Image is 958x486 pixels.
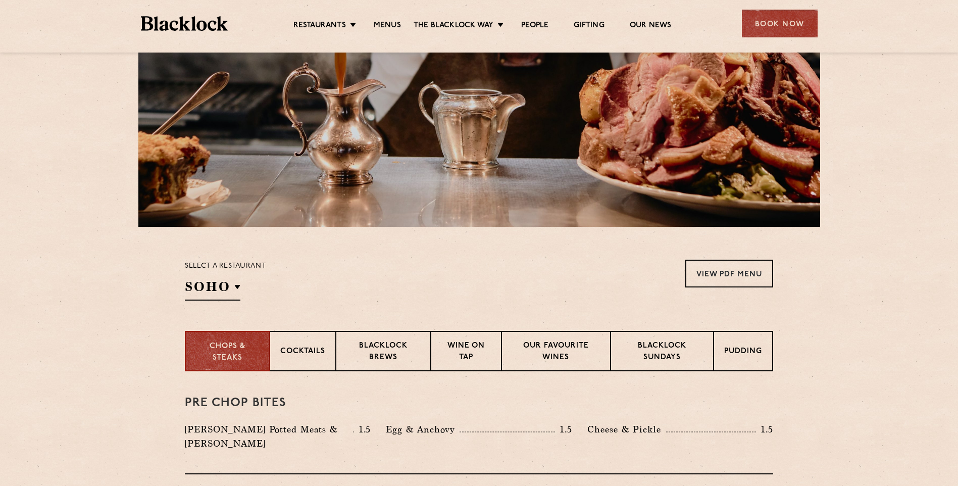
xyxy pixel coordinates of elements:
[521,21,548,32] a: People
[280,346,325,359] p: Cocktails
[414,21,493,32] a: The Blacklock Way
[386,422,460,436] p: Egg & Anchovy
[141,16,228,31] img: BL_Textured_Logo-footer-cropped.svg
[185,397,773,410] h3: Pre Chop Bites
[574,21,604,32] a: Gifting
[630,21,672,32] a: Our News
[621,341,703,364] p: Blacklock Sundays
[742,10,818,37] div: Book Now
[374,21,401,32] a: Menus
[685,260,773,287] a: View PDF Menu
[196,341,259,364] p: Chops & Steaks
[293,21,346,32] a: Restaurants
[185,422,353,451] p: [PERSON_NAME] Potted Meats & [PERSON_NAME]
[185,260,266,273] p: Select a restaurant
[354,423,371,436] p: 1.5
[724,346,762,359] p: Pudding
[441,341,491,364] p: Wine on Tap
[587,422,666,436] p: Cheese & Pickle
[346,341,420,364] p: Blacklock Brews
[756,423,773,436] p: 1.5
[185,278,240,301] h2: SOHO
[555,423,572,436] p: 1.5
[512,341,599,364] p: Our favourite wines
